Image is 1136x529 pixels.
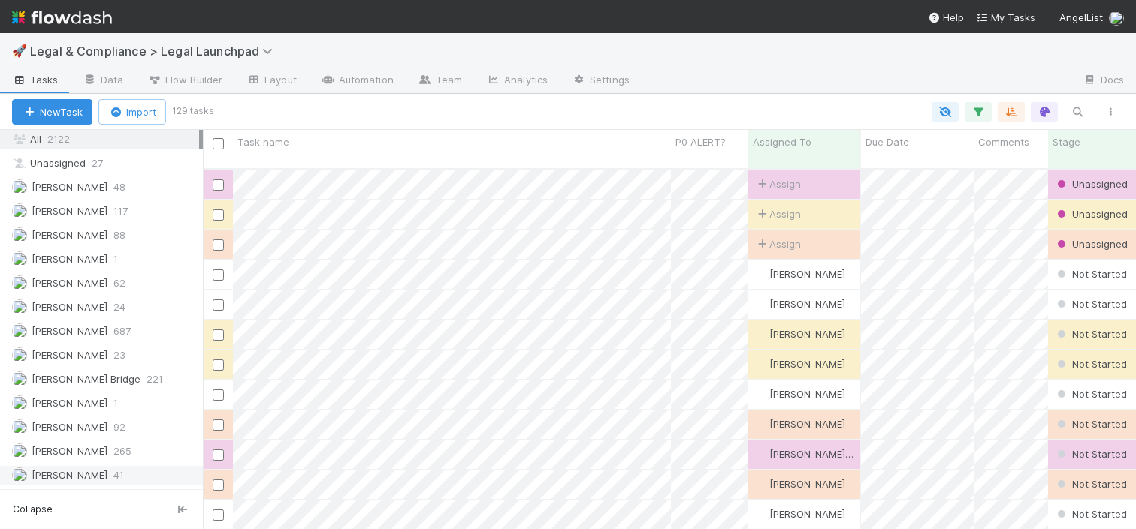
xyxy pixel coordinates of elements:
img: avatar_e7d5656d-bda2-4d83-89d6-b6f9721f96bd.png [12,251,27,266]
div: Unassigned [1054,236,1128,251]
span: [PERSON_NAME] [769,268,845,280]
a: Automation [309,69,406,93]
small: 129 tasks [172,104,214,118]
a: Docs [1071,69,1136,93]
span: Assign [754,236,801,251]
input: Toggle Row Selected [213,209,224,221]
img: avatar_9b18377c-2ab8-4698-9af2-31fe0779603e.png [12,227,27,242]
img: avatar_ba76ddef-3fd0-4be4-9bc3-126ad567fcd5.png [755,268,767,280]
div: [PERSON_NAME] [754,356,845,371]
div: Unassigned [12,154,199,173]
button: Import [98,99,166,125]
img: avatar_e79b5690-6eb7-467c-97bb-55e5d29541a1.png [12,299,27,314]
img: avatar_cd087ddc-540b-4a45-9726-71183506ed6a.png [12,467,27,482]
a: Settings [560,69,642,93]
div: Not Started [1054,446,1127,461]
div: [PERSON_NAME] [754,296,845,311]
span: [PERSON_NAME] [32,205,107,217]
span: [PERSON_NAME] [769,478,845,490]
span: Task name [237,134,289,149]
span: [PERSON_NAME] [769,418,845,430]
img: avatar_cd087ddc-540b-4a45-9726-71183506ed6a.png [755,478,767,490]
img: avatar_4038989c-07b2-403a-8eae-aaaab2974011.png [755,448,767,460]
input: Toggle Row Selected [213,419,224,431]
span: 221 [147,370,163,389]
input: Toggle Row Selected [213,449,224,461]
img: avatar_764264af-fc64-48ee-9ff7-d72d3801ac54.png [12,203,27,218]
img: avatar_a4636af5-5cff-4727-96ca-57e288ae360f.png [12,275,27,290]
span: Not Started [1054,328,1127,340]
a: Analytics [474,69,560,93]
input: Toggle Row Selected [213,269,224,281]
span: Not Started [1054,478,1127,490]
span: My Tasks [976,11,1035,23]
span: 1 [113,250,118,269]
img: logo-inverted-e16ddd16eac7371096b0.svg [12,5,112,30]
span: Not Started [1054,298,1127,310]
div: Help [928,10,964,25]
input: Toggle Row Selected [213,239,224,251]
img: avatar_b5be9b1b-4537-4870-b8e7-50cc2287641b.png [755,328,767,340]
span: Comments [978,134,1029,149]
img: avatar_b5be9b1b-4537-4870-b8e7-50cc2287641b.png [755,508,767,520]
span: [PERSON_NAME] [769,388,845,400]
div: [PERSON_NAME] [754,386,845,401]
input: Toggle Row Selected [213,389,224,401]
div: Not Started [1054,506,1127,521]
span: [PERSON_NAME] [32,397,107,409]
span: [PERSON_NAME] [32,253,107,265]
span: 62 [113,274,125,293]
span: [PERSON_NAME] [32,181,107,193]
span: P0 ALERT? [675,134,726,149]
input: Toggle Row Selected [213,179,224,191]
span: Unassigned [1054,238,1128,250]
span: [PERSON_NAME] [769,298,845,310]
img: avatar_b5be9b1b-4537-4870-b8e7-50cc2287641b.png [12,419,27,434]
span: 24 [113,298,125,317]
span: Tasks [12,72,59,87]
span: 1 [113,394,118,413]
span: AngelList [1059,11,1103,23]
input: Toggle All Rows Selected [213,138,224,149]
button: NewTask [12,99,92,125]
div: [PERSON_NAME] [754,506,845,521]
span: 265 [113,442,131,461]
img: avatar_b5be9b1b-4537-4870-b8e7-50cc2287641b.png [755,358,767,370]
span: [PERSON_NAME] Bridge [32,373,140,385]
img: avatar_2c958fe4-7690-4b4d-a881-c5dfc7d29e13.png [12,179,27,194]
span: [PERSON_NAME] [769,358,845,370]
span: Unassigned [1054,208,1128,220]
a: Layout [234,69,309,93]
span: Not Started [1054,448,1127,460]
input: Toggle Row Selected [213,299,224,311]
span: Not Started [1054,388,1127,400]
div: [PERSON_NAME] [754,476,845,491]
span: 687 [113,322,131,341]
img: avatar_c076790d-28b7-4a7a-bad0-2a816e3f273c.png [12,395,27,410]
a: My Tasks [976,10,1035,25]
span: 2122 [47,133,70,145]
span: Collapse [13,503,53,516]
span: [PERSON_NAME] [32,349,107,361]
span: Unassigned [1054,178,1128,190]
div: [PERSON_NAME] [754,416,845,431]
span: [PERSON_NAME] [32,277,107,289]
div: Unassigned [1054,206,1128,221]
img: avatar_b5be9b1b-4537-4870-b8e7-50cc2287641b.png [755,298,767,310]
span: [PERSON_NAME] [32,325,107,337]
span: Assign [754,206,801,221]
span: [PERSON_NAME] [32,301,107,313]
span: Not Started [1054,268,1127,280]
div: Not Started [1054,266,1127,281]
div: Not Started [1054,476,1127,491]
img: avatar_ba76ddef-3fd0-4be4-9bc3-126ad567fcd5.png [12,323,27,338]
img: avatar_19e755a3-ac7f-4634-82f7-0d4c85addabd.png [12,347,27,362]
span: Stage [1053,134,1080,149]
span: Legal & Compliance > Legal Launchpad [30,44,280,59]
img: avatar_4038989c-07b2-403a-8eae-aaaab2974011.png [12,371,27,386]
span: [PERSON_NAME] [769,508,845,520]
span: [PERSON_NAME] [32,469,107,481]
span: 41 [113,466,124,485]
a: Team [406,69,474,93]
